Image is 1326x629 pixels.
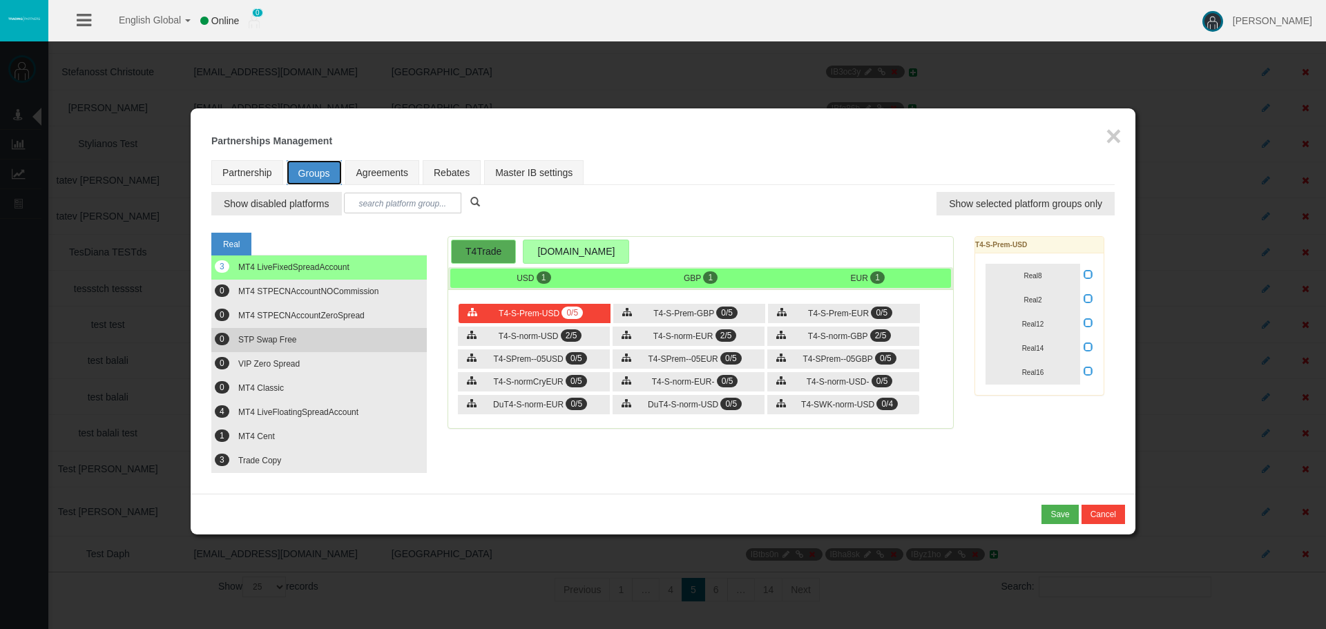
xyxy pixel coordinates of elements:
[1022,320,1044,328] span: Real12
[986,336,1080,360] button: Real14
[986,288,1080,312] button: Real2
[808,331,867,341] span: T4-S-norm-GBP
[484,160,584,185] a: Master IB settings
[1082,505,1125,524] button: Cancel
[720,398,742,410] span: 0/5
[801,400,874,409] span: T4-SWK-norm-USD
[1024,296,1041,304] span: Real2
[211,233,251,255] a: Real
[975,241,1027,249] b: T4-S-Prem-USD
[238,335,296,345] span: STP Swap Free
[211,160,283,185] a: Partnership
[423,160,481,185] a: Rebates
[344,193,461,213] input: search platform group...
[872,375,893,387] span: 0/5
[1022,345,1044,352] span: Real14
[870,271,885,284] span: 1
[211,376,427,400] button: 0 MT4 Classic
[499,309,559,318] span: T4-S-Prem-USD
[211,400,427,425] button: 4 MT4 LiveFloatingSpreadAccount
[238,262,349,272] span: MT4 LiveFixedSpreadAccount
[211,328,427,352] button: 0 STP Swap Free
[1233,15,1312,26] span: [PERSON_NAME]
[493,354,563,364] span: T4-SPrem--05USD
[211,192,342,215] button: Show disabled platforms
[215,405,229,418] span: 4
[566,398,587,410] span: 0/5
[451,240,516,264] div: T4Trade
[986,264,1080,288] button: Real8
[252,8,263,17] span: 0
[7,16,41,21] img: logo.svg
[493,377,563,387] span: T4-S-normCryEUR
[648,354,718,364] span: T4-SPrem--05EUR
[215,260,229,273] span: 3
[1202,11,1223,32] img: user-image
[101,14,181,26] span: English Global
[876,398,898,410] span: 0/4
[1024,272,1041,280] span: Real8
[211,304,427,328] button: 0 MT4 STPECNAccountZeroSpread
[653,331,713,341] span: T4-S-norm-EUR
[717,375,738,387] span: 0/5
[808,309,869,318] span: T4-S-Prem-EUR
[653,309,714,318] span: T4-S-Prem-GBP
[1106,122,1122,150] button: ×
[803,354,873,364] span: T4-SPrem--05GBP
[561,307,583,319] span: 0/5
[211,135,332,146] b: Partnerships Management
[215,454,229,466] span: 3
[1041,505,1078,524] button: Save
[652,377,715,387] span: T4-S-norm-EUR-
[224,197,329,211] span: Show disabled platforms
[215,381,229,394] span: 0
[238,287,378,296] span: MT4 STPECNAccountNOCommission
[215,333,229,345] span: 0
[566,375,587,387] span: 0/5
[1050,508,1069,521] div: Save
[211,425,427,449] button: 1 MT4 Cent
[871,307,892,319] span: 0/5
[493,400,564,409] span: DuT4-S-norm-EUR
[499,331,559,341] span: T4-S-norm-USD
[537,271,551,284] span: 1
[211,255,427,280] button: 3 MT4 LiveFixedSpreadAccount
[936,192,1115,215] button: Show selected platform groups only
[561,329,582,342] span: 2/5
[211,352,427,376] button: 0 VIP Zero Spread
[566,352,587,365] span: 0/5
[345,160,419,185] a: Agreements
[850,273,867,283] span: EUR
[238,456,281,465] span: Trade Copy
[249,14,260,28] img: user_small.png
[238,432,275,441] span: MT4 Cent
[949,197,1102,211] span: Show selected platform groups only
[870,329,892,342] span: 2/5
[215,357,229,369] span: 0
[715,329,737,342] span: 2/5
[238,383,284,393] span: MT4 Classic
[287,160,342,185] a: Groups
[298,168,330,179] span: Groups
[215,429,229,442] span: 1
[807,377,869,387] span: T4-S-norm-USD-
[517,273,534,283] span: USD
[238,407,358,417] span: MT4 LiveFloatingSpreadAccount
[875,352,896,365] span: 0/5
[684,273,701,283] span: GBP
[648,400,718,409] span: DuT4-S-norm-USD
[703,271,718,284] span: 1
[986,360,1080,385] button: Real16
[523,240,629,264] div: [DOMAIN_NAME]
[211,15,239,26] span: Online
[215,284,229,297] span: 0
[211,280,427,304] button: 0 MT4 STPECNAccountNOCommission
[215,309,229,321] span: 0
[238,359,300,369] span: VIP Zero Spread
[716,307,738,319] span: 0/5
[211,449,427,473] button: 3 Trade Copy
[1022,369,1044,376] span: Real16
[238,311,365,320] span: MT4 STPECNAccountZeroSpread
[720,352,742,365] span: 0/5
[986,312,1080,336] button: Real12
